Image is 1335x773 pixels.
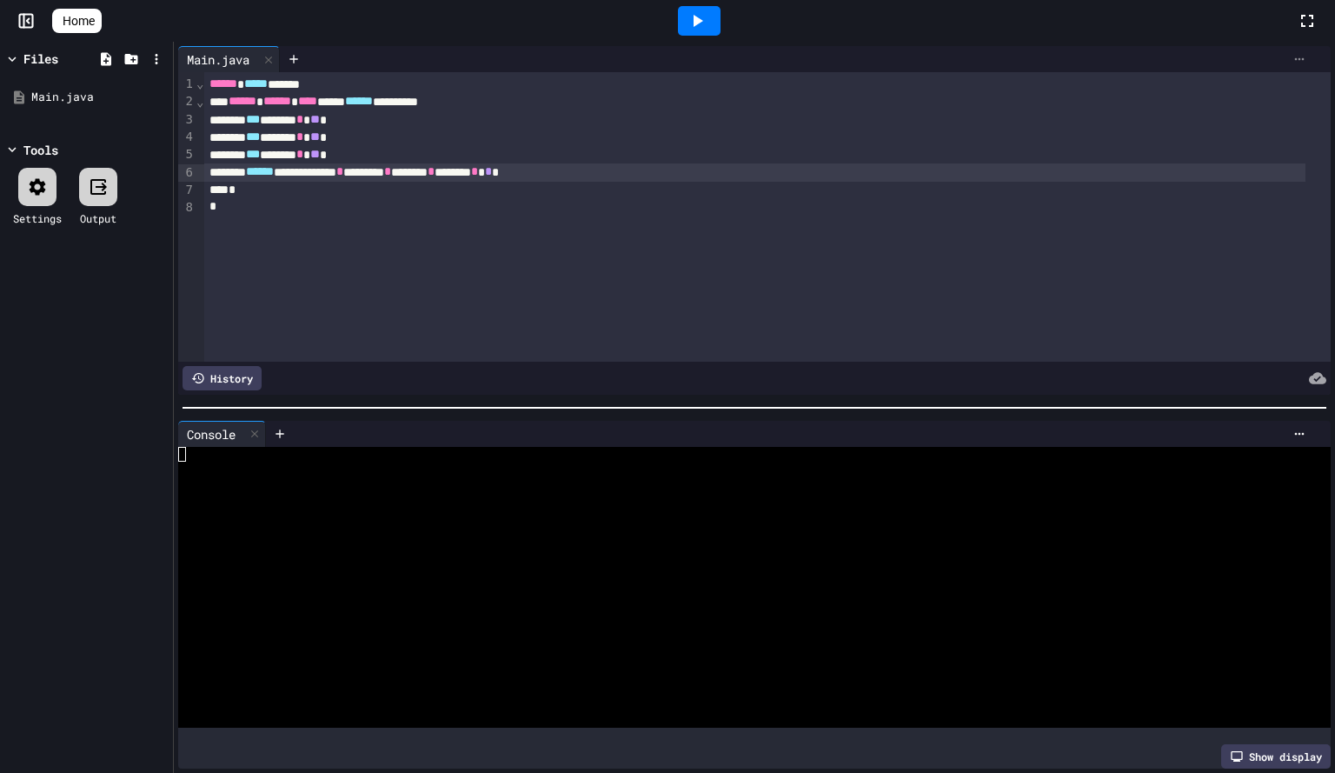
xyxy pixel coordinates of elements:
div: 6 [178,164,196,182]
div: Files [23,50,58,68]
div: Show display [1221,744,1331,769]
div: Settings [13,210,62,226]
div: Main.java [178,50,258,69]
span: Fold line [196,95,204,109]
div: 2 [178,93,196,110]
div: 7 [178,182,196,199]
div: Console [178,421,266,447]
div: 5 [178,146,196,163]
div: Tools [23,141,58,159]
div: Console [178,425,244,443]
div: Main.java [31,89,167,106]
div: 8 [178,199,196,217]
div: 1 [178,76,196,93]
div: Main.java [178,46,280,72]
div: 3 [178,111,196,129]
div: Output [80,210,116,226]
span: Fold line [196,77,204,90]
div: 4 [178,129,196,146]
a: Home [52,9,102,33]
div: History [183,366,262,390]
span: Home [63,12,95,30]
